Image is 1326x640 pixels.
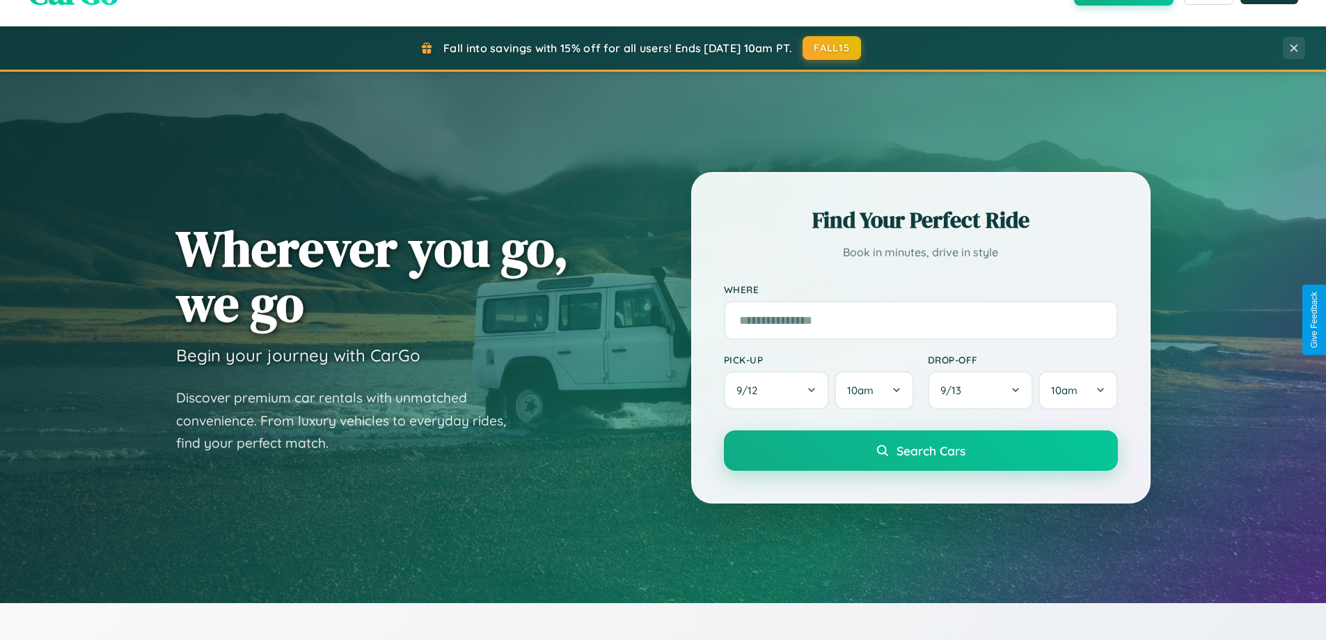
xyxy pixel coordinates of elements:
span: 10am [1051,384,1078,397]
span: 9 / 12 [736,384,764,397]
label: Drop-off [928,354,1118,366]
button: 10am [1039,371,1117,409]
label: Where [724,283,1118,295]
h3: Begin your journey with CarGo [176,345,420,366]
button: FALL15 [803,36,861,60]
button: Search Cars [724,430,1118,471]
p: Discover premium car rentals with unmatched convenience. From luxury vehicles to everyday rides, ... [176,387,524,455]
div: Give Feedback [1309,292,1319,348]
span: Fall into savings with 15% off for all users! Ends [DATE] 10am PT. [443,41,792,55]
button: 10am [835,371,913,409]
span: Search Cars [897,443,965,458]
span: 10am [847,384,874,397]
button: 9/13 [928,371,1034,409]
label: Pick-up [724,354,914,366]
button: 9/12 [724,371,830,409]
h1: Wherever you go, we go [176,221,569,331]
h2: Find Your Perfect Ride [724,205,1118,235]
span: 9 / 13 [940,384,968,397]
p: Book in minutes, drive in style [724,242,1118,263]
